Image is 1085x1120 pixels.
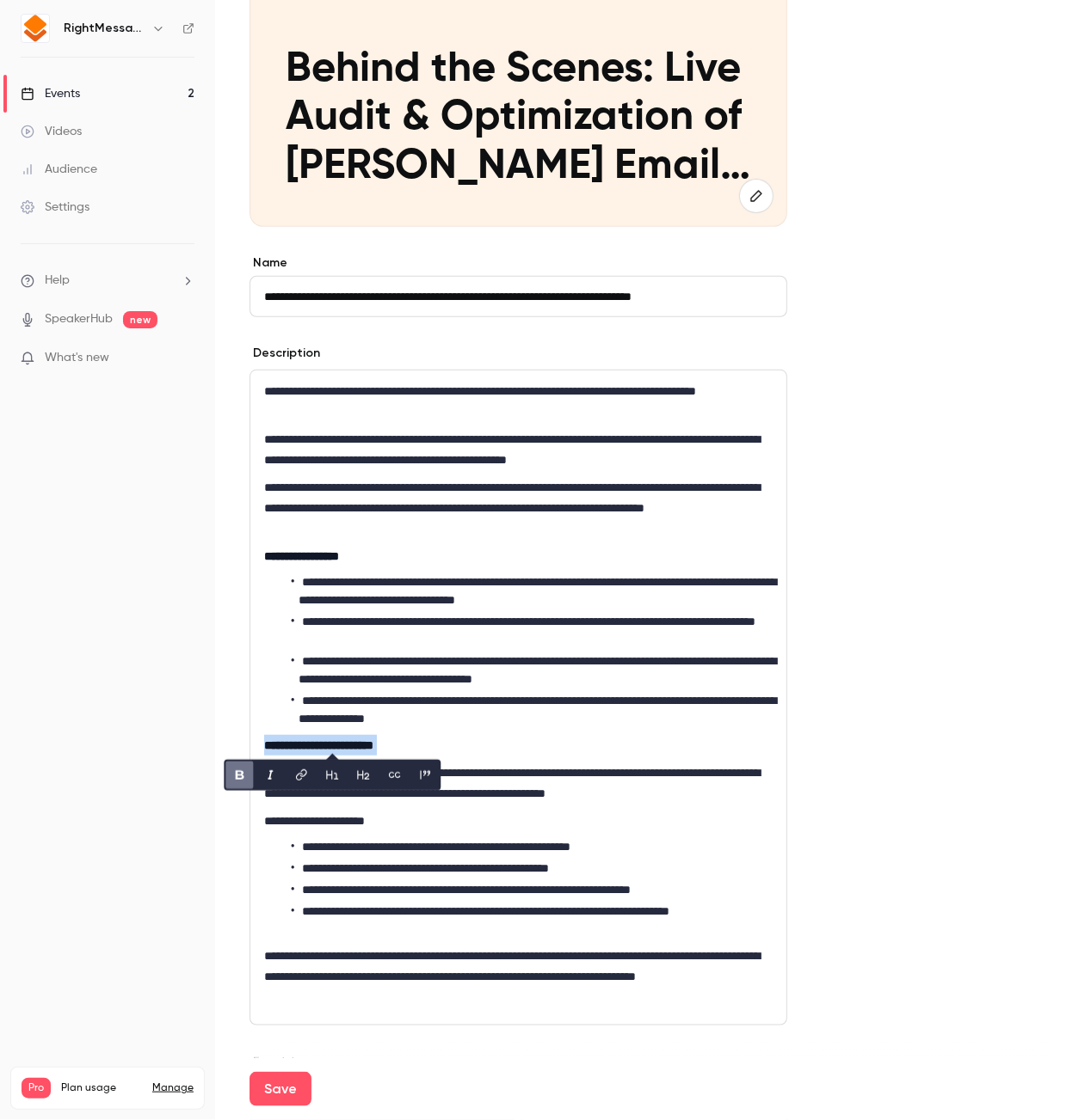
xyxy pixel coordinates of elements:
span: Plan usage [61,1081,142,1095]
div: Audience [21,161,97,178]
div: editor [250,370,786,1025]
button: blockquote [411,762,439,789]
a: SpeakerHub [45,310,113,328]
h6: RightMessage [64,20,145,37]
iframe: Noticeable Trigger [174,351,194,366]
li: help-dropdown-opener [21,272,194,290]
label: Description [250,345,320,362]
label: Name [250,254,787,272]
button: bold [225,762,253,789]
button: italic [256,762,284,789]
p: Behind the Scenes: Live Audit & Optimization of [PERSON_NAME] Email Personalization [286,46,750,192]
a: Manage [152,1081,194,1095]
span: Pro [22,1078,51,1099]
button: Save [250,1072,311,1106]
span: new [123,311,157,328]
span: Help [45,272,70,290]
button: link [287,762,315,789]
div: Settings [21,199,89,216]
section: description [250,370,787,1025]
div: Videos [21,123,82,140]
img: RightMessage [22,15,49,42]
span: What's new [45,349,109,367]
div: Events [21,85,80,102]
